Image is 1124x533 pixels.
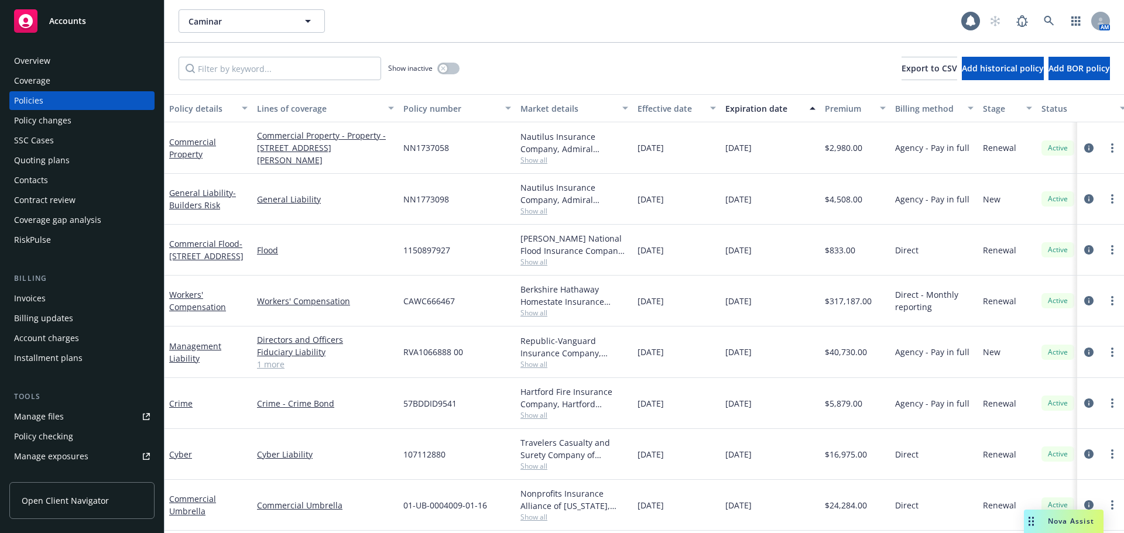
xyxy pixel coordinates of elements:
[638,295,664,307] span: [DATE]
[983,346,1000,358] span: New
[725,244,752,256] span: [DATE]
[169,493,216,517] a: Commercial Umbrella
[1046,347,1070,357] span: Active
[14,231,51,249] div: RiskPulse
[1024,510,1039,533] div: Drag to move
[895,397,969,410] span: Agency - Pay in full
[9,211,155,229] a: Coverage gap analysis
[1105,243,1119,257] a: more
[1037,9,1061,33] a: Search
[1082,141,1096,155] a: circleInformation
[1048,57,1110,80] button: Add BOR policy
[721,94,820,122] button: Expiration date
[1082,294,1096,308] a: circleInformation
[403,346,463,358] span: RVA1066888 00
[962,63,1044,74] span: Add historical policy
[1010,9,1034,33] a: Report a Bug
[9,71,155,90] a: Coverage
[9,51,155,70] a: Overview
[189,15,290,27] span: Caminar
[520,130,628,155] div: Nautilus Insurance Company, Admiral Insurance Group ([PERSON_NAME] Corporation)
[638,142,664,154] span: [DATE]
[825,142,862,154] span: $2,980.00
[983,397,1016,410] span: Renewal
[257,193,394,205] a: General Liability
[1105,396,1119,410] a: more
[9,231,155,249] a: RiskPulse
[520,232,628,257] div: [PERSON_NAME] National Flood Insurance Company, [PERSON_NAME] Flood
[1046,143,1070,153] span: Active
[1024,510,1104,533] button: Nova Assist
[638,346,664,358] span: [DATE]
[725,499,752,511] span: [DATE]
[825,499,867,511] span: $24,284.00
[169,449,192,460] a: Cyber
[169,187,236,211] a: General Liability
[638,193,664,205] span: [DATE]
[14,151,70,170] div: Quoting plans
[825,102,873,115] div: Premium
[14,111,71,130] div: Policy changes
[252,94,399,122] button: Lines of coverage
[520,206,628,216] span: Show all
[9,407,155,426] a: Manage files
[1082,192,1096,206] a: circleInformation
[22,494,109,507] span: Open Client Navigator
[403,102,498,115] div: Policy number
[520,102,615,115] div: Market details
[403,244,450,256] span: 1150897927
[9,427,155,446] a: Policy checking
[49,16,86,26] span: Accounts
[14,131,54,150] div: SSC Cases
[169,398,193,409] a: Crime
[520,155,628,165] span: Show all
[1105,498,1119,512] a: more
[520,487,628,512] div: Nonprofits Insurance Alliance of [US_STATE], Inc., Nonprofits Insurance Alliance of [US_STATE], I...
[14,211,101,229] div: Coverage gap analysis
[520,283,628,308] div: Berkshire Hathaway Homestate Insurance Company, Berkshire Hathaway Homestate Companies (BHHC), KZ...
[169,341,221,364] a: Management Liability
[520,257,628,267] span: Show all
[1046,194,1070,204] span: Active
[257,333,394,346] a: Directors and Officers
[388,63,433,73] span: Show inactive
[825,244,855,256] span: $833.00
[520,461,628,471] span: Show all
[257,448,394,460] a: Cyber Liability
[520,410,628,420] span: Show all
[257,499,394,511] a: Commercial Umbrella
[1105,345,1119,359] a: more
[403,142,449,154] span: NN1737058
[9,447,155,466] a: Manage exposures
[1082,498,1096,512] a: circleInformation
[983,193,1000,205] span: New
[169,289,226,312] a: Workers' Compensation
[14,467,91,486] div: Manage certificates
[9,289,155,308] a: Invoices
[978,94,1037,122] button: Stage
[14,407,64,426] div: Manage files
[890,94,978,122] button: Billing method
[520,512,628,522] span: Show all
[1082,396,1096,410] a: circleInformation
[895,102,961,115] div: Billing method
[520,436,628,461] div: Travelers Casualty and Surety Company of America, Travelers Insurance
[14,447,88,466] div: Manage exposures
[902,63,957,74] span: Export to CSV
[633,94,721,122] button: Effective date
[14,349,83,367] div: Installment plans
[9,151,155,170] a: Quoting plans
[9,309,155,328] a: Billing updates
[1105,192,1119,206] a: more
[725,295,752,307] span: [DATE]
[9,131,155,150] a: SSC Cases
[1046,500,1070,510] span: Active
[983,9,1007,33] a: Start snowing
[403,295,455,307] span: CAWC666467
[638,499,664,511] span: [DATE]
[1046,398,1070,408] span: Active
[638,244,664,256] span: [DATE]
[1105,141,1119,155] a: more
[725,102,803,115] div: Expiration date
